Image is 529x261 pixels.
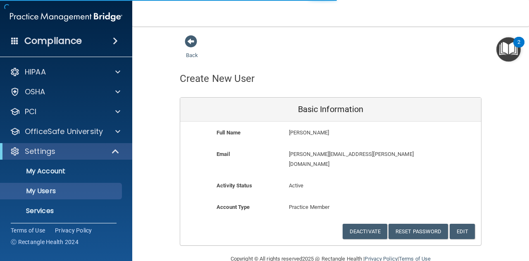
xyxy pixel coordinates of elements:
[25,67,46,77] p: HIPAA
[388,224,448,239] button: Reset Password
[25,107,36,117] p: PCI
[289,202,373,212] p: Practice Member
[217,129,241,136] b: Full Name
[343,224,387,239] button: Deactivate
[517,42,520,53] div: 2
[10,67,120,77] a: HIPAA
[186,42,198,58] a: Back
[10,146,120,156] a: Settings
[217,151,230,157] b: Email
[5,187,118,195] p: My Users
[11,238,79,246] span: Ⓒ Rectangle Health 2024
[25,127,103,136] p: OfficeSafe University
[10,87,120,97] a: OSHA
[5,167,118,175] p: My Account
[24,35,82,47] h4: Compliance
[289,149,421,169] p: [PERSON_NAME][EMAIL_ADDRESS][PERSON_NAME][DOMAIN_NAME]
[217,204,250,210] b: Account Type
[289,181,373,191] p: Active
[10,9,122,25] img: PMB logo
[180,73,255,84] h4: Create New User
[11,226,45,235] a: Terms of Use
[55,226,92,235] a: Privacy Policy
[289,128,421,138] p: [PERSON_NAME]
[496,37,521,62] button: Open Resource Center, 2 new notifications
[217,182,252,189] b: Activity Status
[450,224,475,239] button: Edit
[180,98,481,122] div: Basic Information
[10,107,120,117] a: PCI
[25,87,45,97] p: OSHA
[25,146,55,156] p: Settings
[5,207,118,215] p: Services
[10,127,120,136] a: OfficeSafe University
